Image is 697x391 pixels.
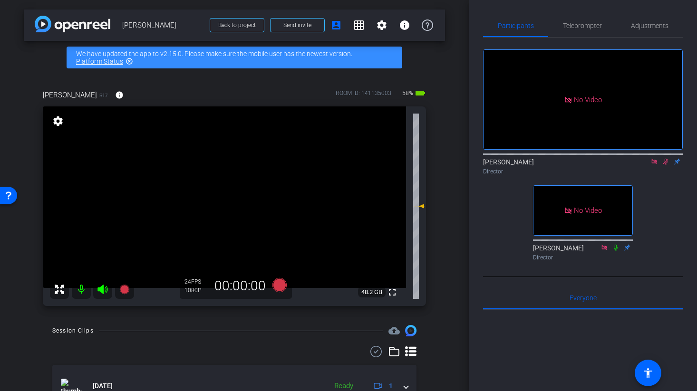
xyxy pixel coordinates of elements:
span: 48.2 GB [358,286,386,298]
div: 24 [184,278,208,286]
span: Teleprompter [563,22,602,29]
mat-icon: info [115,91,124,99]
div: ROOM ID: 141135003 [336,89,391,103]
mat-icon: grid_on [353,19,365,31]
span: [DATE] [93,381,113,391]
span: R17 [99,92,108,99]
mat-icon: settings [51,115,65,127]
button: Back to project [210,18,264,32]
span: Participants [498,22,534,29]
div: 00:00:00 [208,278,272,294]
span: Destinations for your clips [388,325,400,336]
mat-icon: accessibility [642,367,654,379]
mat-icon: account_box [330,19,342,31]
span: 1 [389,381,393,391]
div: Director [483,167,683,176]
div: [PERSON_NAME] [483,157,683,176]
div: Director [533,253,633,262]
mat-icon: highlight_off [126,57,133,65]
div: We have updated the app to v2.15.0. Please make sure the mobile user has the newest version. [67,47,402,68]
img: app-logo [35,16,110,32]
div: Session Clips [52,326,94,335]
span: Everyone [570,295,597,301]
div: 1080P [184,286,208,294]
img: Session clips [405,325,416,336]
span: Adjustments [631,22,668,29]
span: [PERSON_NAME] [122,16,204,35]
div: [PERSON_NAME] [533,243,633,262]
a: Platform Status [76,57,123,65]
mat-icon: info [399,19,410,31]
span: [PERSON_NAME] [43,90,97,100]
span: Back to project [218,22,256,29]
span: No Video [574,95,602,104]
mat-icon: fullscreen [387,286,398,298]
mat-icon: settings [376,19,387,31]
button: Send invite [270,18,325,32]
mat-icon: battery_std [415,87,426,99]
span: FPS [191,278,201,285]
span: 58% [401,86,415,101]
span: Send invite [283,21,311,29]
mat-icon: 0 dB [413,200,425,212]
span: No Video [574,206,602,215]
mat-icon: cloud_upload [388,325,400,336]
